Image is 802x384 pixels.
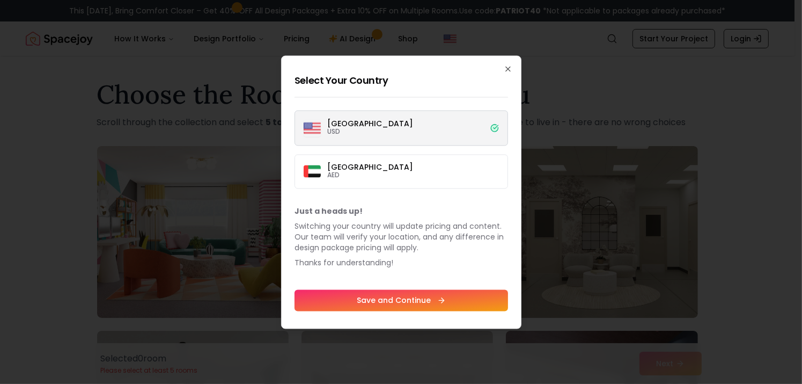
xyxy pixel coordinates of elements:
h2: Select Your Country [295,73,508,88]
b: Just a heads up! [295,206,363,216]
p: [GEOGRAPHIC_DATA] [327,163,413,171]
img: United States [304,119,321,136]
p: USD [327,127,413,136]
p: Thanks for understanding! [295,257,508,268]
p: Switching your country will update pricing and content. Our team will verify your location, and a... [295,221,508,253]
p: [GEOGRAPHIC_DATA] [327,120,413,127]
img: Dubai [304,165,321,178]
p: AED [327,171,413,179]
button: Save and Continue [295,289,508,311]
